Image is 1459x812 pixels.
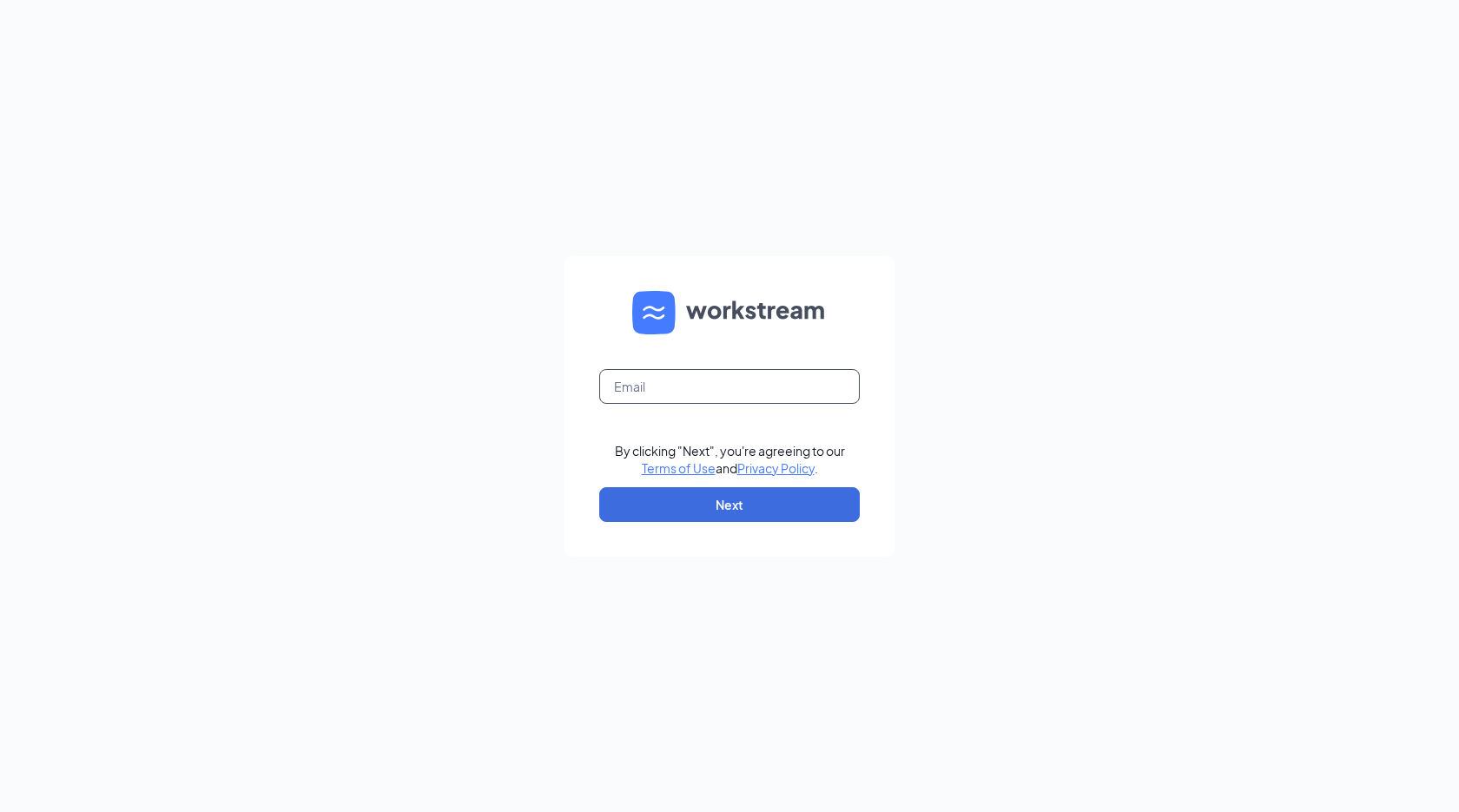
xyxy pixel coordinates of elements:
[642,460,716,476] a: Terms of Use
[737,460,815,476] a: Privacy Policy
[599,487,860,522] button: Next
[599,369,860,404] input: Email
[632,291,827,334] img: WS logo and Workstream text
[615,442,845,477] div: By clicking "Next", you're agreeing to our and .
